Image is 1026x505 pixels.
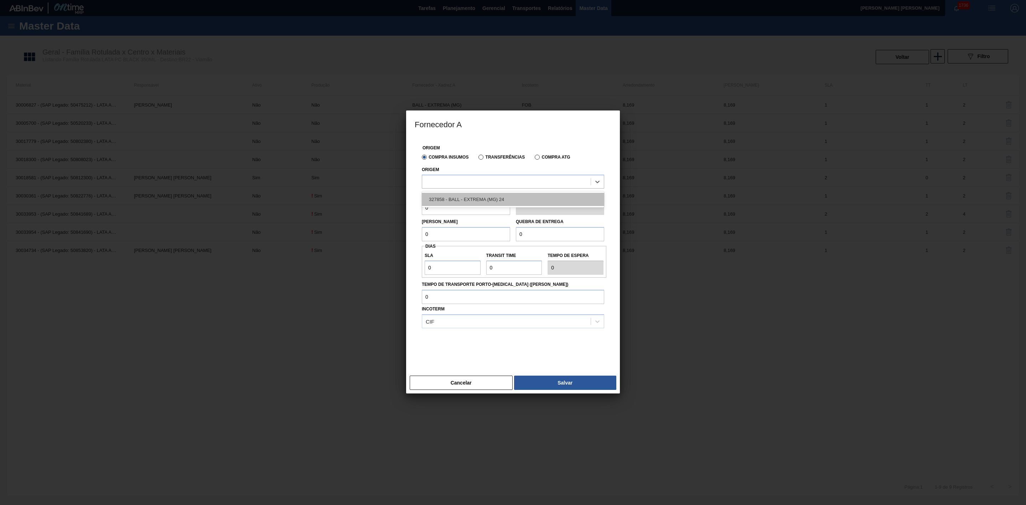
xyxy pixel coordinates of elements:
[516,190,604,201] label: Unidade de arredondamento
[422,193,604,206] div: 327858 - BALL - EXTREMA (MG) 24
[516,219,564,224] label: Quebra de entrega
[422,306,445,311] label: Incoterm
[426,319,434,325] div: CIF
[422,155,468,160] label: Compra Insumos
[425,251,481,261] label: SLA
[478,155,525,160] label: Transferências
[406,110,620,138] h3: Fornecedor A
[548,251,603,261] label: Tempo de espera
[486,251,542,261] label: Transit Time
[422,279,604,290] label: Tempo de Transporte Porto-[MEDICAL_DATA] ([PERSON_NAME])
[535,155,570,160] label: Compra ATG
[423,145,440,150] label: Origem
[422,219,458,224] label: [PERSON_NAME]
[410,376,513,390] button: Cancelar
[514,376,616,390] button: Salvar
[425,244,436,249] span: Dias
[422,167,439,172] label: Origem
